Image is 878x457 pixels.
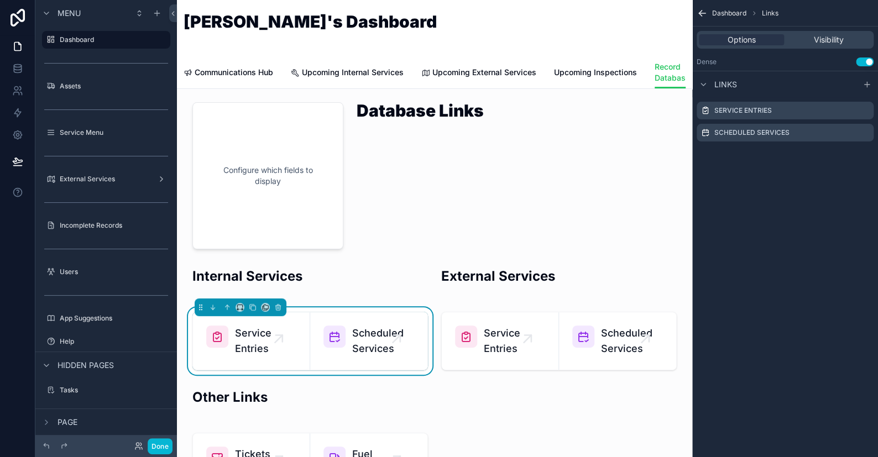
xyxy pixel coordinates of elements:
span: Upcoming External Services [432,67,536,78]
span: Options [728,34,756,45]
span: Page [58,417,77,428]
label: Service Entries [714,106,772,115]
label: App Suggestions [60,314,168,323]
a: Communications Hub [184,62,273,85]
label: Users [60,267,168,276]
a: Upcoming External Services [421,62,536,85]
h1: [PERSON_NAME]'s Dashboard [184,13,437,30]
span: Visibility [814,34,844,45]
a: External Services [42,170,170,188]
span: Menu [58,8,81,19]
a: Tasks [42,381,170,399]
span: Record Database [655,61,690,83]
label: Tickets [60,408,168,417]
label: Dense [697,57,717,66]
span: Dashboard [712,9,746,18]
a: Users [42,263,170,281]
label: Scheduled Services [714,128,790,137]
a: Dashboard [42,31,170,49]
label: Incomplete Records [60,221,168,230]
label: Help [60,337,168,346]
button: Done [148,438,173,454]
span: Links [714,79,737,90]
label: External Services [60,175,153,183]
a: App Suggestions [42,309,170,327]
span: Service Entries [235,325,279,356]
span: Links [762,9,778,18]
a: Assets [42,77,170,95]
a: Service Menu [42,124,170,141]
span: Upcoming Inspections [554,67,637,78]
span: Hidden pages [58,360,114,371]
a: Record Database [655,57,690,89]
a: Upcoming Internal Services [291,62,404,85]
span: Upcoming Internal Services [302,67,404,78]
span: Scheduled Services [352,325,404,356]
a: Tickets [42,403,170,421]
label: Service Menu [60,128,168,137]
a: Help [42,333,170,350]
label: Tasks [60,386,168,395]
label: Assets [60,82,168,91]
a: Incomplete Records [42,217,170,234]
a: Service Entries [193,312,310,370]
a: Upcoming Inspections [554,62,637,85]
span: Communications Hub [195,67,273,78]
a: Scheduled Services [310,312,427,370]
label: Dashboard [60,35,164,44]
